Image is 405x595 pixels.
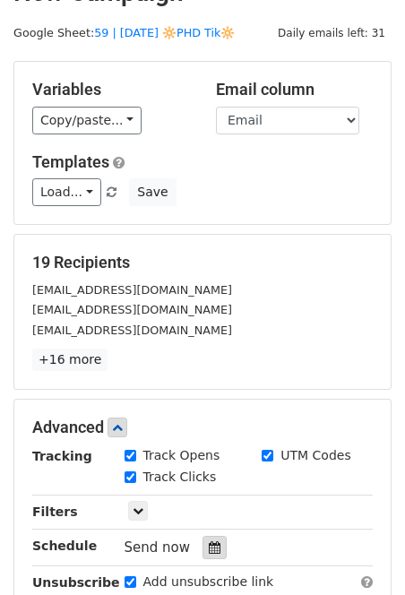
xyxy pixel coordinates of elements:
[32,449,92,463] strong: Tracking
[32,283,232,297] small: [EMAIL_ADDRESS][DOMAIN_NAME]
[32,504,78,519] strong: Filters
[32,253,373,272] h5: 19 Recipients
[32,349,108,371] a: +16 more
[32,107,142,134] a: Copy/paste...
[143,573,274,591] label: Add unsubscribe link
[32,575,120,590] strong: Unsubscribe
[32,178,101,206] a: Load...
[32,539,97,553] strong: Schedule
[32,303,232,316] small: [EMAIL_ADDRESS][DOMAIN_NAME]
[13,26,235,39] small: Google Sheet:
[32,152,109,171] a: Templates
[94,26,235,39] a: 59 | [DATE] 🔆PHD Tik🔆
[143,446,220,465] label: Track Opens
[32,80,189,99] h5: Variables
[216,80,373,99] h5: Email column
[32,418,373,437] h5: Advanced
[280,446,350,465] label: UTM Codes
[271,26,392,39] a: Daily emails left: 31
[315,509,405,595] iframe: Chat Widget
[129,178,176,206] button: Save
[125,539,191,556] span: Send now
[143,468,217,487] label: Track Clicks
[271,23,392,43] span: Daily emails left: 31
[32,323,232,337] small: [EMAIL_ADDRESS][DOMAIN_NAME]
